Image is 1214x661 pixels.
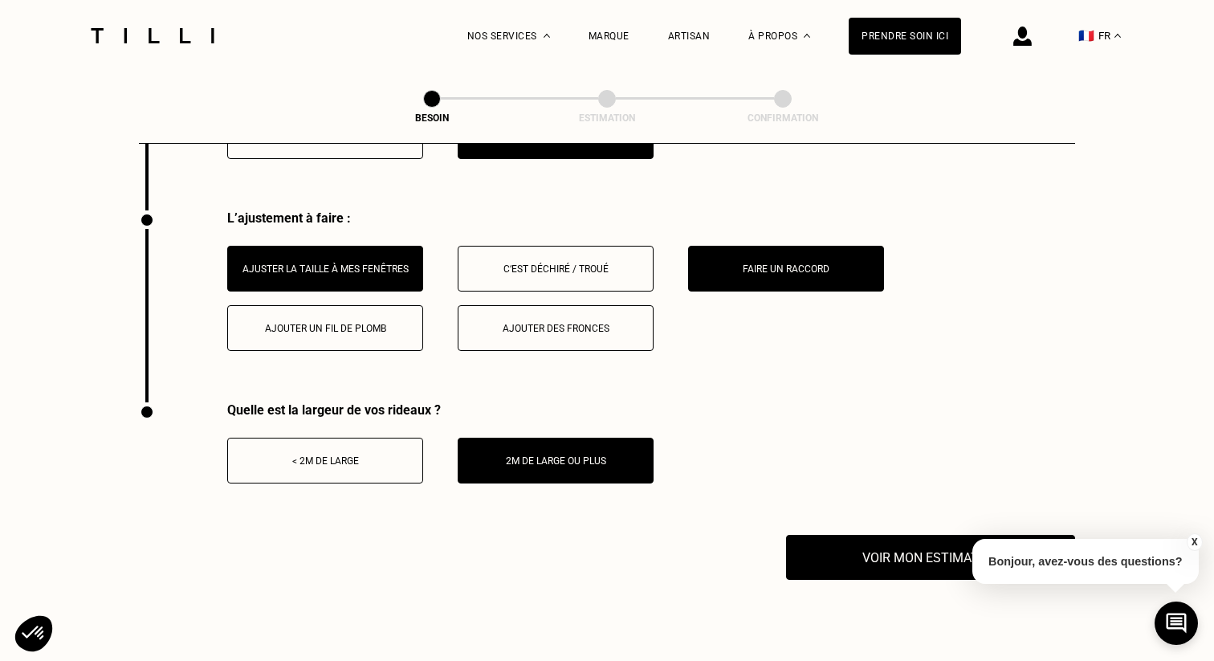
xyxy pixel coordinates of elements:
div: Faire un raccord [697,263,875,275]
div: Quelle est la largeur de vos rideaux ? [227,402,654,418]
span: 🇫🇷 [1078,28,1094,43]
img: Menu déroulant à propos [804,34,810,38]
div: Ajouter des fronces [466,323,645,334]
div: Ajouter un fil de plomb [236,323,414,334]
button: Faire un raccord [688,246,884,292]
img: icône connexion [1013,27,1032,46]
a: Artisan [668,31,711,42]
div: Besoin [352,112,512,124]
div: Ajuster la taille à mes fenêtres [236,263,414,275]
img: Menu déroulant [544,34,550,38]
button: Ajouter un fil de plomb [227,305,423,351]
div: Confirmation [703,112,863,124]
button: 2m de large ou plus [458,438,654,484]
div: 2m de large ou plus [466,455,645,467]
div: < 2m de large [236,455,414,467]
div: L’ajustement à faire : [227,210,1075,226]
button: X [1186,533,1202,551]
button: Voir mon estimation [786,535,1075,580]
a: Marque [589,31,629,42]
img: menu déroulant [1114,34,1121,38]
div: Estimation [527,112,687,124]
button: < 2m de large [227,438,423,484]
button: Ajuster la taille à mes fenêtres [227,246,423,292]
button: C‘est déchiré / troué [458,246,654,292]
button: Ajouter des fronces [458,305,654,351]
img: Logo du service de couturière Tilli [85,28,220,43]
p: Bonjour, avez-vous des questions? [972,539,1199,584]
div: C‘est déchiré / troué [466,263,645,275]
a: Prendre soin ici [849,18,961,55]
